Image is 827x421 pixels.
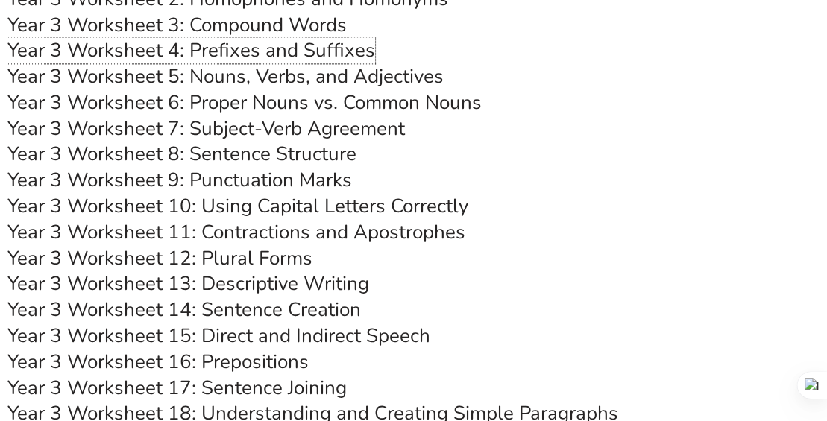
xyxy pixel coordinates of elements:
iframe: Chat Widget [572,253,827,421]
a: Year 3 Worksheet 8: Sentence Structure [7,141,356,167]
a: Year 3 Worksheet 13: Descriptive Writing [7,270,369,297]
a: Year 3 Worksheet 15: Direct and Indirect Speech [7,323,430,349]
a: Year 3 Worksheet 9: Punctuation Marks [7,167,352,193]
a: Year 3 Worksheet 7: Subject-Verb Agreement [7,115,405,142]
a: Year 3 Worksheet 4: Prefixes and Suffixes [7,37,375,63]
a: Year 3 Worksheet 5: Nouns, Verbs, and Adjectives [7,63,444,89]
a: Year 3 Worksheet 14: Sentence Creation [7,297,361,323]
a: Year 3 Worksheet 17: Sentence Joining [7,375,347,401]
a: Year 3 Worksheet 12: Plural Forms [7,245,312,271]
a: Year 3 Worksheet 10: Using Capital Letters Correctly [7,193,468,219]
a: Year 3 Worksheet 11: Contractions and Apostrophes [7,219,465,245]
a: Year 3 Worksheet 6: Proper Nouns vs. Common Nouns [7,89,482,115]
a: Year 3 Worksheet 16: Prepositions [7,349,309,375]
a: Year 3 Worksheet 3: Compound Words [7,12,347,38]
